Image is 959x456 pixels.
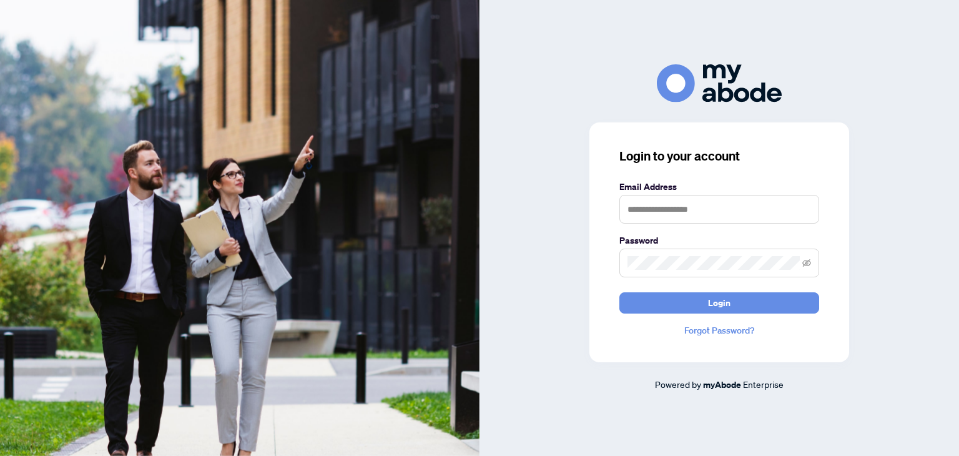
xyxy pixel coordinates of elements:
img: ma-logo [657,64,782,102]
a: myAbode [703,378,741,392]
span: Login [708,293,730,313]
button: Login [619,292,819,314]
h3: Login to your account [619,147,819,165]
a: Forgot Password? [619,324,819,337]
span: Powered by [655,379,701,390]
label: Email Address [619,180,819,194]
span: Enterprise [743,379,784,390]
label: Password [619,234,819,247]
span: eye-invisible [802,259,811,267]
